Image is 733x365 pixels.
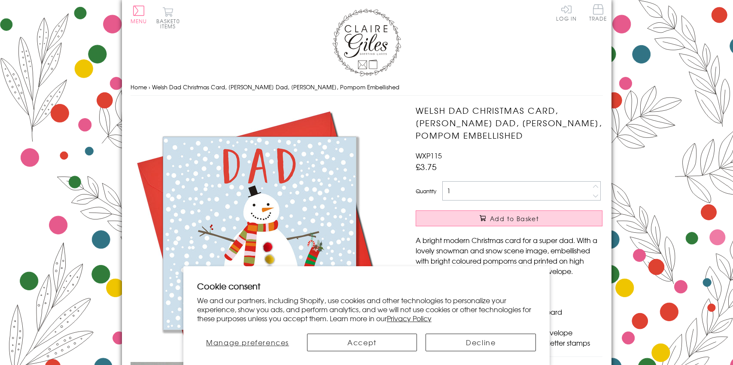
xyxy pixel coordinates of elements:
h1: Welsh Dad Christmas Card, [PERSON_NAME] Dad, [PERSON_NAME], Pompom Embellished [416,104,602,141]
button: Accept [307,334,417,351]
label: Quantity [416,187,436,195]
span: £3.75 [416,161,437,173]
span: › [149,83,150,91]
span: 0 items [160,17,180,30]
span: Manage preferences [206,337,289,347]
span: Welsh Dad Christmas Card, [PERSON_NAME] Dad, [PERSON_NAME], Pompom Embellished [152,83,399,91]
img: Welsh Dad Christmas Card, Nadolig Llawen Dad, Snowman, Pompom Embellished [131,104,388,362]
span: Menu [131,17,147,25]
nav: breadcrumbs [131,79,603,96]
a: Home [131,83,147,91]
button: Manage preferences [197,334,298,351]
p: A bright modern Christmas card for a super dad. With a lovely snowman and snow scene image, embel... [416,235,602,276]
a: Log In [556,4,577,21]
button: Menu [131,6,147,24]
a: Privacy Policy [387,313,432,323]
h2: Cookie consent [197,280,536,292]
img: Claire Giles Greetings Cards [332,9,401,76]
span: Trade [589,4,607,21]
button: Add to Basket [416,210,602,226]
span: Add to Basket [490,214,539,223]
span: WXP115 [416,150,442,161]
p: We and our partners, including Shopify, use cookies and other technologies to personalize your ex... [197,296,536,322]
a: Trade [589,4,607,23]
button: Basket0 items [156,7,180,29]
button: Decline [426,334,536,351]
